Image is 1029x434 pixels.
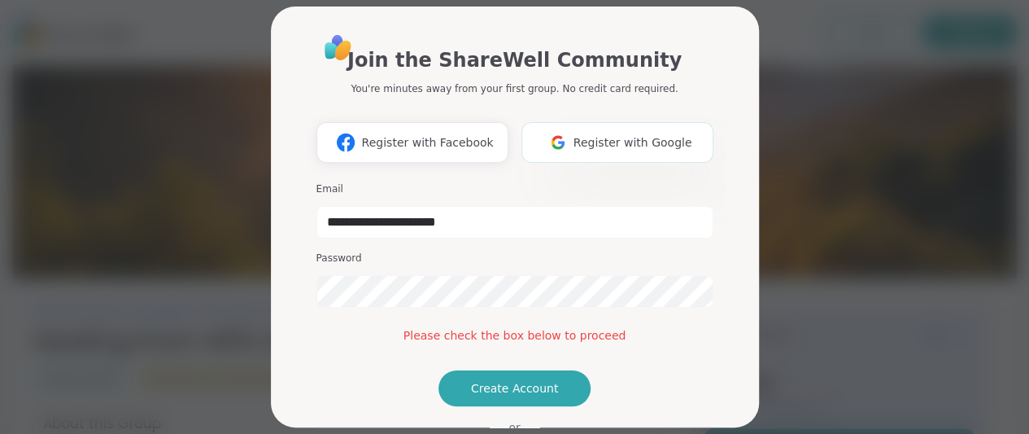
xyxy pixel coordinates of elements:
[330,127,361,157] img: ShareWell Logomark
[320,29,356,66] img: ShareWell Logo
[573,134,692,151] span: Register with Google
[316,182,713,196] h3: Email
[316,252,713,265] h3: Password
[316,327,713,344] div: Please check the box below to proceed
[347,46,682,75] h1: Join the ShareWell Community
[471,380,559,397] span: Create Account
[521,122,713,163] button: Register with Google
[543,127,573,157] img: ShareWell Logomark
[351,81,678,96] p: You're minutes away from your first group. No credit card required.
[361,134,493,151] span: Register with Facebook
[316,122,508,163] button: Register with Facebook
[438,370,591,406] button: Create Account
